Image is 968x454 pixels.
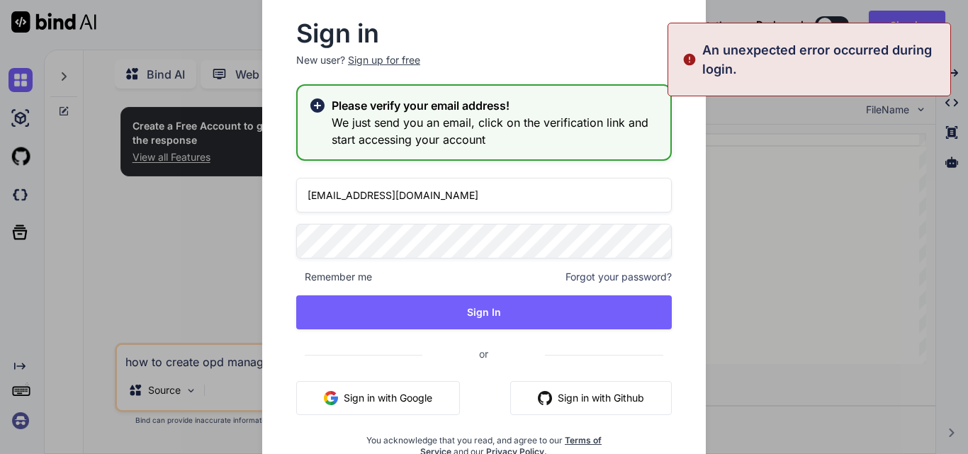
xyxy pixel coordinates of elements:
button: Sign in with Google [296,381,460,415]
h2: Sign in [296,22,672,45]
p: New user? [296,53,672,84]
img: github [538,391,552,405]
h2: Please verify your email address! [332,97,659,114]
img: google [324,391,338,405]
button: Sign in with Github [510,381,672,415]
img: alert [682,40,697,79]
input: Login or Email [296,178,672,212]
h3: We just send you an email, click on the verification link and start accessing your account [332,114,659,148]
button: Sign In [296,295,672,329]
p: An unexpected error occurred during login. [702,40,942,79]
span: Forgot your password? [565,270,672,284]
span: Remember me [296,270,372,284]
div: Sign up for free [348,53,420,67]
span: or [422,336,545,371]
